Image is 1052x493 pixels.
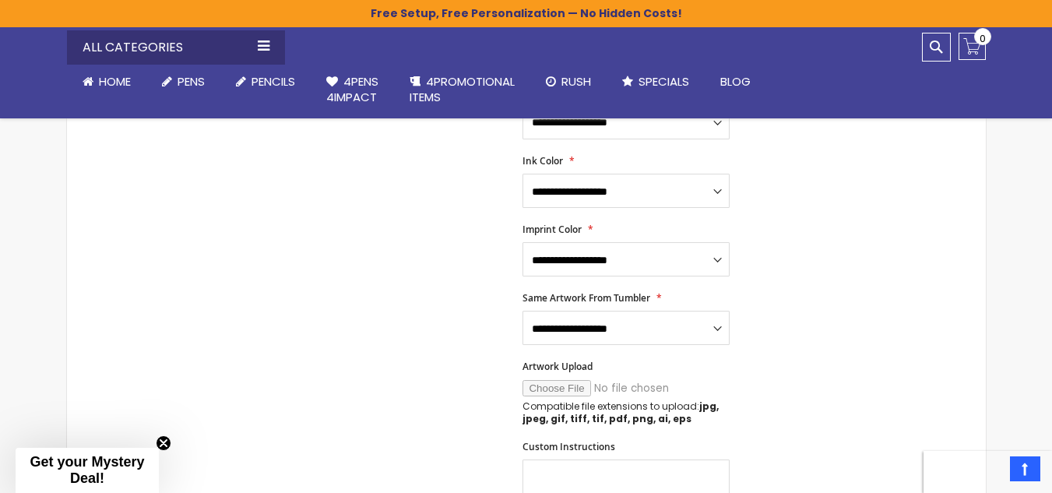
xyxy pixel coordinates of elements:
[924,451,1052,493] iframe: Google Customer Reviews
[311,65,394,115] a: 4Pens4impact
[326,73,378,105] span: 4Pens 4impact
[67,30,285,65] div: All Categories
[522,400,730,425] p: Compatible file extensions to upload:
[522,154,563,167] span: Ink Color
[67,65,146,99] a: Home
[720,73,751,90] span: Blog
[30,454,144,486] span: Get your Mystery Deal!
[522,223,582,236] span: Imprint Color
[530,65,607,99] a: Rush
[156,435,171,451] button: Close teaser
[410,73,515,105] span: 4PROMOTIONAL ITEMS
[394,65,530,115] a: 4PROMOTIONALITEMS
[252,73,295,90] span: Pencils
[220,65,311,99] a: Pencils
[522,440,615,453] span: Custom Instructions
[146,65,220,99] a: Pens
[639,73,689,90] span: Specials
[980,31,986,46] span: 0
[178,73,205,90] span: Pens
[607,65,705,99] a: Specials
[522,360,593,373] span: Artwork Upload
[561,73,591,90] span: Rush
[99,73,131,90] span: Home
[522,291,650,305] span: Same Artwork From Tumbler
[522,400,719,425] strong: jpg, jpeg, gif, tiff, tif, pdf, png, ai, eps
[705,65,766,99] a: Blog
[959,33,986,60] a: 0
[16,448,159,493] div: Get your Mystery Deal!Close teaser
